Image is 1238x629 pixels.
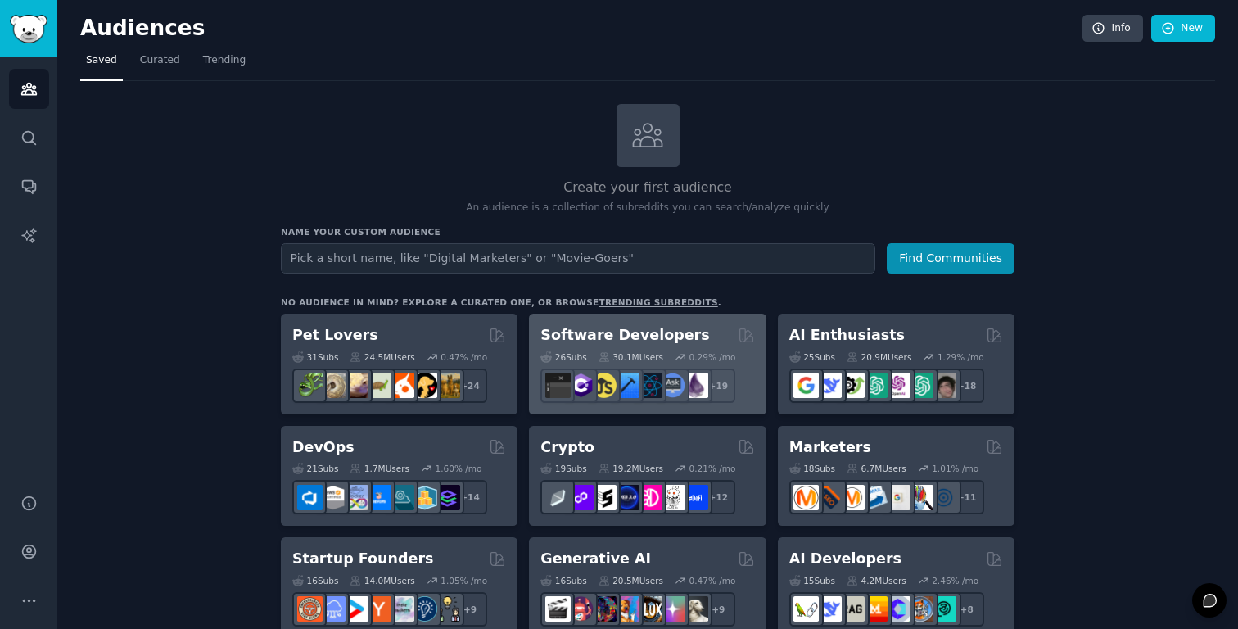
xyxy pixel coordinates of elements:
div: 19 Sub s [540,463,586,474]
img: content_marketing [793,485,819,510]
h2: Audiences [80,16,1082,42]
img: CryptoNews [660,485,685,510]
span: Curated [140,53,180,68]
div: 0.29 % /mo [689,351,736,363]
div: + 24 [453,369,487,403]
a: New [1151,15,1215,43]
img: web3 [614,485,639,510]
img: Rag [839,596,865,622]
div: + 12 [701,480,735,514]
img: bigseo [816,485,842,510]
div: 0.47 % /mo [441,351,487,363]
img: PetAdvice [412,373,437,398]
img: platformengineering [389,485,414,510]
img: GoogleGeminiAI [793,373,819,398]
img: aws_cdk [412,485,437,510]
div: 19.2M Users [599,463,663,474]
img: indiehackers [389,596,414,622]
img: MistralAI [862,596,888,622]
div: 14.0M Users [350,575,414,586]
img: reactnative [637,373,662,398]
div: + 9 [453,592,487,627]
img: startup [343,596,368,622]
img: AskComputerScience [660,373,685,398]
img: AWS_Certified_Experts [320,485,346,510]
img: 0xPolygon [568,485,594,510]
img: learnjavascript [591,373,617,398]
img: DreamBooth [683,596,708,622]
div: 1.05 % /mo [441,575,487,586]
span: Trending [203,53,246,68]
div: 16 Sub s [540,575,586,586]
div: 1.60 % /mo [436,463,482,474]
img: elixir [683,373,708,398]
div: No audience in mind? Explore a curated one, or browse . [281,296,721,308]
img: OpenSourceAI [885,596,910,622]
h2: Marketers [789,437,871,458]
div: 21 Sub s [292,463,338,474]
img: dogbreed [435,373,460,398]
img: Emailmarketing [862,485,888,510]
div: 6.7M Users [847,463,906,474]
div: 20.5M Users [599,575,663,586]
img: aivideo [545,596,571,622]
img: chatgpt_prompts_ [908,373,933,398]
a: Trending [197,48,251,81]
img: azuredevops [297,485,323,510]
img: ethstaker [591,485,617,510]
h2: Pet Lovers [292,325,378,346]
img: Entrepreneurship [412,596,437,622]
img: ArtificalIntelligence [931,373,956,398]
img: DeepSeek [816,596,842,622]
img: ethfinance [545,485,571,510]
h2: Create your first audience [281,178,1014,198]
a: Saved [80,48,123,81]
img: FluxAI [637,596,662,622]
img: AIDevelopersSociety [931,596,956,622]
div: + 11 [950,480,984,514]
button: Find Communities [887,243,1014,274]
img: DeepSeek [816,373,842,398]
a: Info [1082,15,1143,43]
div: 0.47 % /mo [689,575,736,586]
img: LangChain [793,596,819,622]
img: herpetology [297,373,323,398]
a: Curated [134,48,186,81]
img: DevOpsLinks [366,485,391,510]
p: An audience is a collection of subreddits you can search/analyze quickly [281,201,1014,215]
div: 20.9M Users [847,351,911,363]
div: 2.46 % /mo [932,575,978,586]
h2: AI Developers [789,549,901,569]
h2: DevOps [292,437,355,458]
div: 30.1M Users [599,351,663,363]
img: ycombinator [366,596,391,622]
img: OpenAIDev [885,373,910,398]
div: 16 Sub s [292,575,338,586]
h3: Name your custom audience [281,226,1014,238]
img: starryai [660,596,685,622]
img: defiblockchain [637,485,662,510]
img: AskMarketing [839,485,865,510]
h2: Startup Founders [292,549,433,569]
img: OnlineMarketing [931,485,956,510]
div: 1.29 % /mo [938,351,984,363]
img: cockatiel [389,373,414,398]
div: + 14 [453,480,487,514]
h2: Crypto [540,437,594,458]
div: + 18 [950,369,984,403]
img: googleads [885,485,910,510]
img: growmybusiness [435,596,460,622]
div: 18 Sub s [789,463,835,474]
img: turtle [366,373,391,398]
div: 25 Sub s [789,351,835,363]
a: trending subreddits [599,297,717,307]
img: EntrepreneurRideAlong [297,596,323,622]
img: chatgpt_promptDesign [862,373,888,398]
div: 1.7M Users [350,463,409,474]
div: 0.21 % /mo [689,463,736,474]
img: deepdream [591,596,617,622]
img: AItoolsCatalog [839,373,865,398]
img: PlatformEngineers [435,485,460,510]
img: software [545,373,571,398]
img: iOSProgramming [614,373,639,398]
